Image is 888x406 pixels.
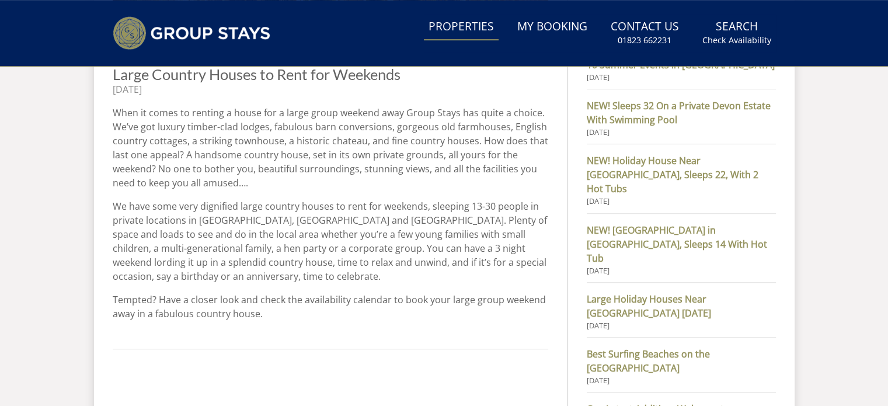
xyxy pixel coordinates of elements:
[587,58,775,83] a: 10 Summer Events in [GEOGRAPHIC_DATA] [DATE]
[113,65,401,83] a: Large Country Houses to Rent for Weekends
[587,223,775,276] a: NEW! [GEOGRAPHIC_DATA] in [GEOGRAPHIC_DATA], Sleeps 14 With Hot Tub [DATE]
[587,99,775,138] a: NEW! Sleeps 32 On a Private Devon Estate With Swimming Pool [DATE]
[587,196,775,207] small: [DATE]
[113,106,549,190] p: When it comes to renting a house for a large group weekend away Group Stays has quite a choice. W...
[587,99,775,127] strong: NEW! Sleeps 32 On a Private Devon Estate With Swimming Pool
[424,14,499,40] a: Properties
[587,292,775,320] strong: Large Holiday Houses Near [GEOGRAPHIC_DATA] [DATE]
[606,14,684,52] a: Contact Us01823 662231
[587,154,775,207] a: NEW! Holiday House Near [GEOGRAPHIC_DATA], Sleeps 22, With 2 Hot Tubs [DATE]
[587,265,775,276] small: [DATE]
[587,347,775,375] strong: Best Surfing Beaches on the [GEOGRAPHIC_DATA]
[702,34,771,46] small: Check Availability
[587,347,775,386] a: Best Surfing Beaches on the [GEOGRAPHIC_DATA] [DATE]
[113,83,142,96] time: [DATE]
[113,16,270,50] img: Group Stays
[587,72,775,83] small: [DATE]
[587,223,775,265] strong: NEW! [GEOGRAPHIC_DATA] in [GEOGRAPHIC_DATA], Sleeps 14 With Hot Tub
[587,292,775,331] a: Large Holiday Houses Near [GEOGRAPHIC_DATA] [DATE] [DATE]
[587,320,775,331] small: [DATE]
[513,14,592,40] a: My Booking
[587,375,775,386] small: [DATE]
[618,34,671,46] small: 01823 662231
[113,293,549,321] p: Tempted? Have a closer look and check the availability calendar to book your large group weekend ...
[587,127,775,138] small: [DATE]
[698,14,776,52] a: SearchCheck Availability
[587,154,775,196] strong: NEW! Holiday House Near [GEOGRAPHIC_DATA], Sleeps 22, With 2 Hot Tubs
[113,199,549,283] p: We have some very dignified large country houses to rent for weekends, sleeping 13-30 people in p...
